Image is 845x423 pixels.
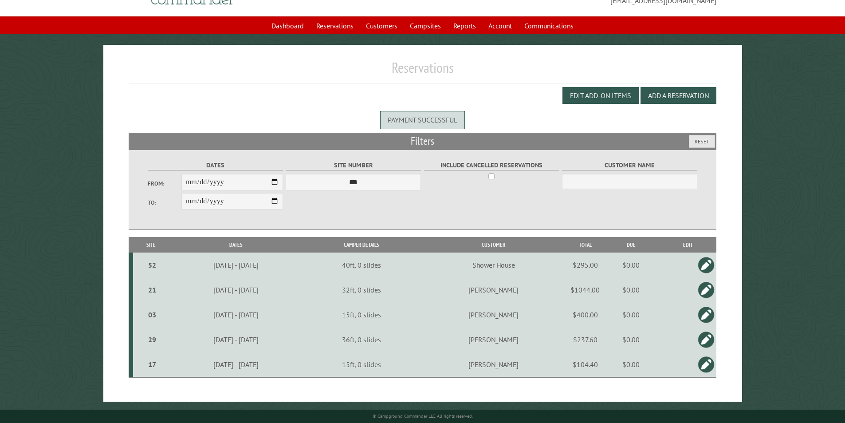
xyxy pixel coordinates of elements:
td: 32ft, 0 slides [303,277,420,302]
a: Reports [448,17,481,34]
th: Site [133,237,169,253]
a: Communications [519,17,579,34]
a: Account [483,17,517,34]
label: To: [148,198,181,207]
div: 03 [137,310,168,319]
td: $400.00 [567,302,603,327]
td: [PERSON_NAME] [420,327,567,352]
label: Dates [148,160,283,170]
td: $0.00 [603,327,659,352]
a: Reservations [311,17,359,34]
div: [DATE] - [DATE] [170,261,302,269]
td: 15ft, 0 slides [303,302,420,327]
th: Edit [659,237,716,253]
div: 29 [137,335,168,344]
th: Due [603,237,659,253]
label: Customer Name [562,160,697,170]
td: 36ft, 0 slides [303,327,420,352]
a: Customers [361,17,403,34]
div: [DATE] - [DATE] [170,285,302,294]
h1: Reservations [129,59,717,83]
td: $0.00 [603,352,659,377]
small: © Campground Commander LLC. All rights reserved. [373,413,473,419]
td: $0.00 [603,253,659,277]
div: [DATE] - [DATE] [170,360,302,369]
div: 21 [137,285,168,294]
td: $295.00 [567,253,603,277]
th: Customer [420,237,567,253]
th: Dates [169,237,303,253]
label: From: [148,179,181,188]
label: Site Number [286,160,421,170]
td: $1044.00 [567,277,603,302]
th: Camper Details [303,237,420,253]
button: Add a Reservation [641,87,716,104]
label: Include Cancelled Reservations [424,160,559,170]
td: [PERSON_NAME] [420,352,567,377]
button: Reset [689,135,715,148]
a: Dashboard [266,17,309,34]
div: Payment successful [380,111,465,129]
button: Edit Add-on Items [562,87,639,104]
td: $104.40 [567,352,603,377]
a: Campsites [405,17,446,34]
td: $0.00 [603,302,659,327]
td: Shower House [420,253,567,277]
td: $0.00 [603,277,659,302]
div: 17 [137,360,168,369]
td: 40ft, 0 slides [303,253,420,277]
td: [PERSON_NAME] [420,302,567,327]
div: [DATE] - [DATE] [170,335,302,344]
div: 52 [137,261,168,269]
div: [DATE] - [DATE] [170,310,302,319]
th: Total [567,237,603,253]
h2: Filters [129,133,717,150]
td: 15ft, 0 slides [303,352,420,377]
td: [PERSON_NAME] [420,277,567,302]
td: $237.60 [567,327,603,352]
